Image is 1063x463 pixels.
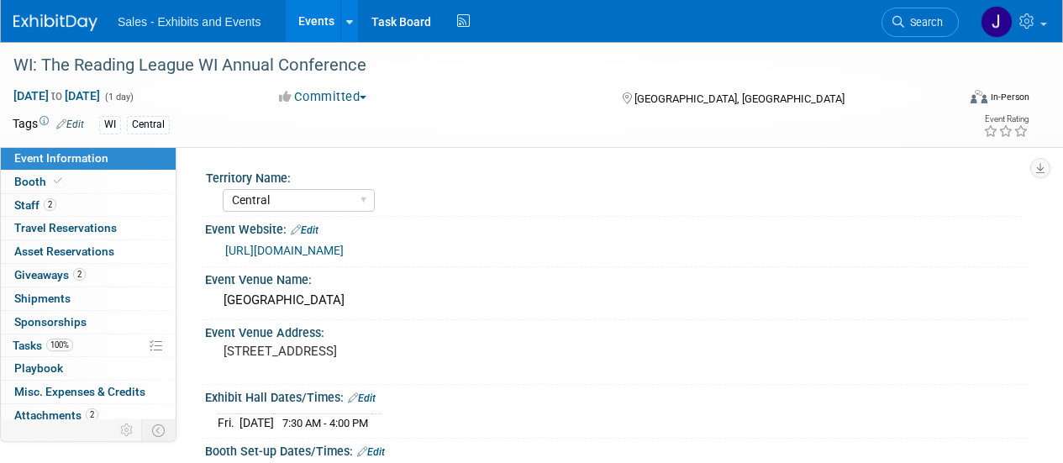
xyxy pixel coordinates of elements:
img: Joel Burdick [981,6,1013,38]
td: Tags [13,115,84,134]
span: Event Information [14,151,108,165]
span: Sales - Exhibits and Events [118,15,260,29]
button: Committed [273,88,373,106]
a: Edit [56,118,84,130]
a: [URL][DOMAIN_NAME] [225,244,344,257]
div: Event Website: [205,217,1029,239]
span: Staff [14,198,56,212]
pre: [STREET_ADDRESS] [224,344,530,359]
td: Personalize Event Tab Strip [113,419,142,441]
span: Shipments [14,292,71,305]
span: Travel Reservations [14,221,117,234]
span: [GEOGRAPHIC_DATA], [GEOGRAPHIC_DATA] [634,92,845,105]
a: Event Information [1,147,176,170]
div: WI: The Reading League WI Annual Conference [8,50,943,81]
div: Central [127,116,170,134]
div: Event Rating [983,115,1029,124]
a: Staff2 [1,194,176,217]
div: Event Format [881,87,1029,113]
span: to [49,89,65,103]
a: Sponsorships [1,311,176,334]
a: Misc. Expenses & Credits [1,381,176,403]
span: Search [904,16,943,29]
a: Edit [348,392,376,404]
span: (1 day) [103,92,134,103]
div: Territory Name: [206,166,1022,187]
span: Playbook [14,361,63,375]
span: Sponsorships [14,315,87,329]
td: Fri. [218,413,239,431]
div: In-Person [990,91,1029,103]
span: Booth [14,175,66,188]
a: Tasks100% [1,334,176,357]
a: Search [881,8,959,37]
a: Edit [357,446,385,458]
div: [GEOGRAPHIC_DATA] [218,287,1017,313]
td: [DATE] [239,413,274,431]
div: Event Venue Address: [205,320,1029,341]
img: Format-Inperson.png [971,90,987,103]
span: Tasks [13,339,73,352]
span: Misc. Expenses & Credits [14,385,145,398]
span: 2 [73,268,86,281]
span: Attachments [14,408,98,422]
a: Travel Reservations [1,217,176,239]
span: 2 [44,198,56,211]
span: Giveaways [14,268,86,281]
span: 2 [86,408,98,421]
a: Asset Reservations [1,240,176,263]
div: Booth Set-up Dates/Times: [205,439,1029,460]
span: 7:30 AM - 4:00 PM [282,417,368,429]
span: Asset Reservations [14,245,114,258]
img: ExhibitDay [13,14,97,31]
a: Edit [291,224,318,236]
a: Giveaways2 [1,264,176,287]
div: WI [99,116,121,134]
div: Event Venue Name: [205,267,1029,288]
td: Toggle Event Tabs [142,419,176,441]
a: Shipments [1,287,176,310]
div: Exhibit Hall Dates/Times: [205,385,1029,407]
i: Booth reservation complete [54,176,62,186]
a: Playbook [1,357,176,380]
span: [DATE] [DATE] [13,88,101,103]
a: Attachments2 [1,404,176,427]
span: 100% [46,339,73,351]
a: Booth [1,171,176,193]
